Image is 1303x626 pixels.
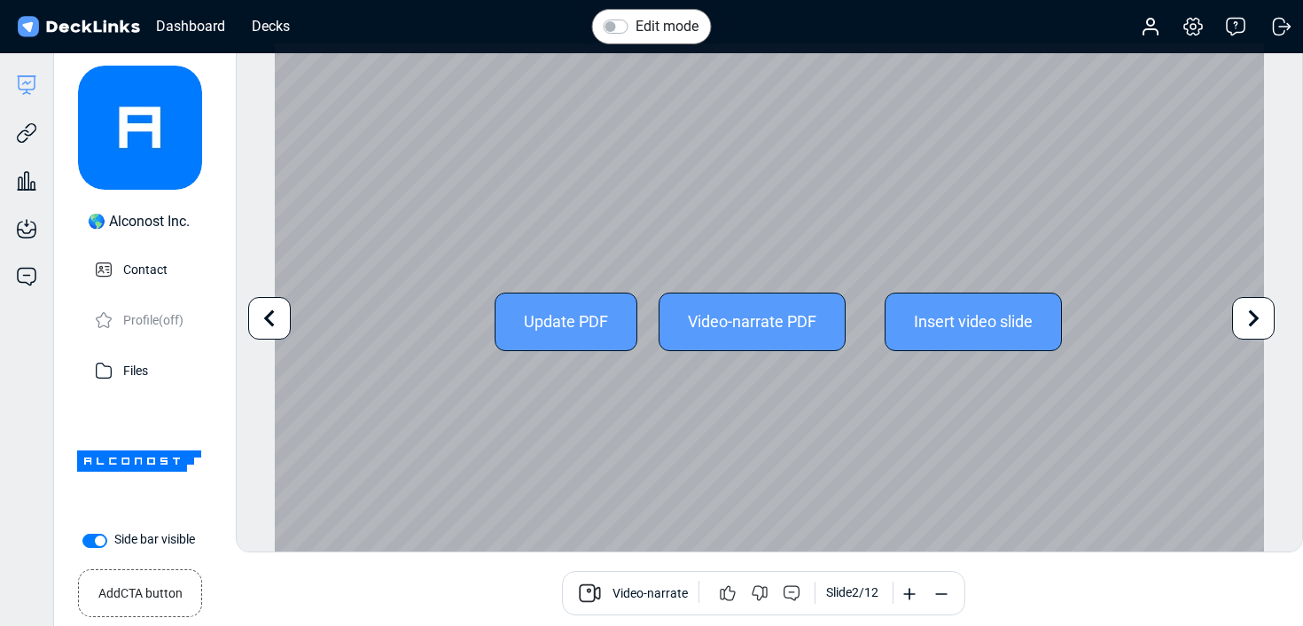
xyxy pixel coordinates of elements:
small: Add CTA button [98,577,183,603]
div: Video-narrate PDF [659,293,846,351]
p: Contact [123,257,168,279]
label: Side bar visible [114,530,195,549]
p: Files [123,358,148,380]
div: 🌎 Alconost Inc. [88,211,190,232]
span: Video-narrate [612,584,688,606]
p: Profile (off) [123,308,183,330]
img: avatar [78,66,202,190]
div: Slide 2 / 12 [826,583,878,602]
img: DeckLinks [14,14,143,40]
div: Update PDF [495,293,637,351]
img: Company Banner [77,399,201,523]
div: Dashboard [147,15,234,37]
label: Edit mode [636,16,698,37]
div: Decks [243,15,299,37]
div: Insert video slide [885,293,1062,351]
